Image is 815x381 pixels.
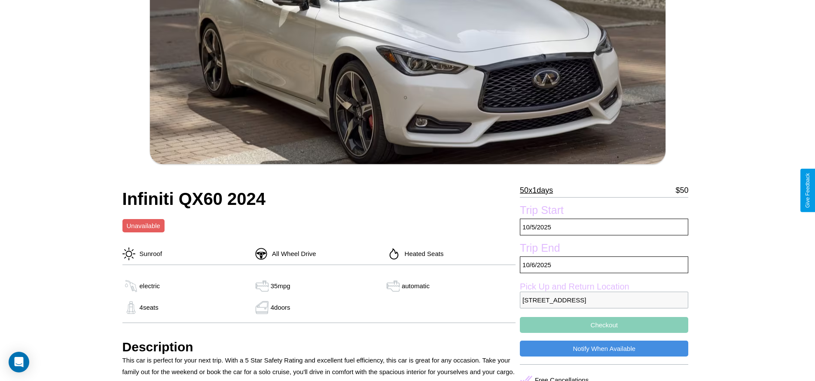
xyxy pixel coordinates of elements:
img: gas [253,301,271,314]
div: Open Intercom Messenger [9,352,29,372]
p: 35 mpg [271,280,290,292]
p: 10 / 5 / 2025 [520,219,688,235]
label: Pick Up and Return Location [520,282,688,292]
p: Heated Seats [400,248,444,259]
h3: Description [122,340,516,354]
p: Unavailable [127,220,160,232]
img: gas [122,280,140,293]
h2: Infiniti QX60 2024 [122,189,516,209]
p: 4 doors [271,302,290,313]
p: This car is perfect for your next trip. With a 5 Star Safety Rating and excellent fuel efficiency... [122,354,516,378]
div: Give Feedback [805,173,811,208]
button: Checkout [520,317,688,333]
label: Trip Start [520,204,688,219]
p: automatic [402,280,430,292]
button: Notify When Available [520,341,688,357]
img: gas [253,280,271,293]
label: Trip End [520,242,688,256]
p: $ 50 [675,183,688,197]
p: 50 x 1 days [520,183,553,197]
img: gas [385,280,402,293]
p: 10 / 6 / 2025 [520,256,688,273]
p: All Wheel Drive [268,248,316,259]
p: electric [140,280,160,292]
p: 4 seats [140,302,159,313]
p: Sunroof [135,248,162,259]
img: gas [122,301,140,314]
p: [STREET_ADDRESS] [520,292,688,308]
